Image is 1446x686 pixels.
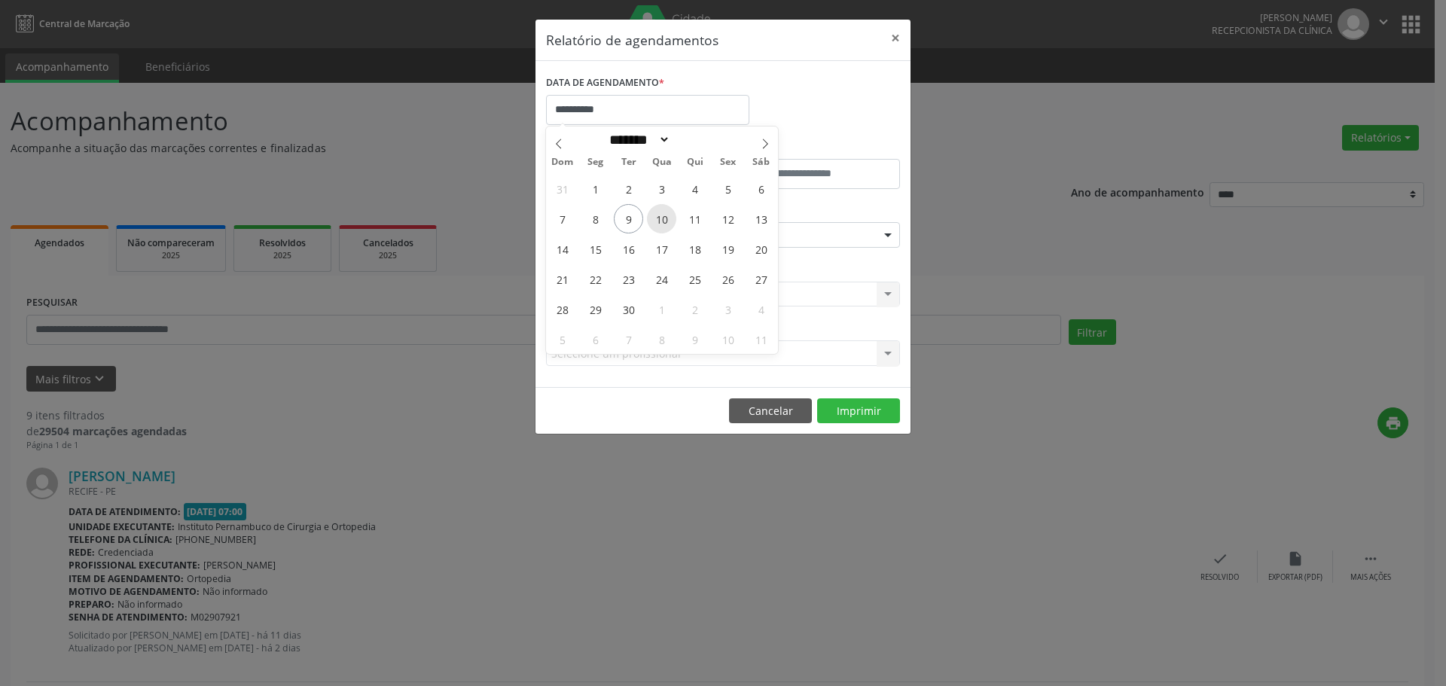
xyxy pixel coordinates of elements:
[880,20,911,56] button: Close
[647,294,676,324] span: Outubro 1, 2025
[680,294,709,324] span: Outubro 2, 2025
[581,204,610,233] span: Setembro 8, 2025
[604,132,670,148] select: Month
[647,174,676,203] span: Setembro 3, 2025
[614,294,643,324] span: Setembro 30, 2025
[713,174,743,203] span: Setembro 5, 2025
[680,264,709,294] span: Setembro 25, 2025
[581,294,610,324] span: Setembro 29, 2025
[713,325,743,354] span: Outubro 10, 2025
[680,325,709,354] span: Outubro 9, 2025
[679,157,712,167] span: Qui
[817,398,900,424] button: Imprimir
[712,157,745,167] span: Sex
[746,234,776,264] span: Setembro 20, 2025
[746,325,776,354] span: Outubro 11, 2025
[548,294,577,324] span: Setembro 28, 2025
[614,325,643,354] span: Outubro 7, 2025
[647,325,676,354] span: Outubro 8, 2025
[647,264,676,294] span: Setembro 24, 2025
[680,234,709,264] span: Setembro 18, 2025
[645,157,679,167] span: Qua
[647,204,676,233] span: Setembro 10, 2025
[548,234,577,264] span: Setembro 14, 2025
[727,136,900,159] label: ATÉ
[713,234,743,264] span: Setembro 19, 2025
[546,72,664,95] label: DATA DE AGENDAMENTO
[548,204,577,233] span: Setembro 7, 2025
[581,325,610,354] span: Outubro 6, 2025
[713,294,743,324] span: Outubro 3, 2025
[581,174,610,203] span: Setembro 1, 2025
[729,398,812,424] button: Cancelar
[670,132,720,148] input: Year
[647,234,676,264] span: Setembro 17, 2025
[612,157,645,167] span: Ter
[680,174,709,203] span: Setembro 4, 2025
[746,294,776,324] span: Outubro 4, 2025
[548,174,577,203] span: Agosto 31, 2025
[546,30,718,50] h5: Relatório de agendamentos
[581,234,610,264] span: Setembro 15, 2025
[614,204,643,233] span: Setembro 9, 2025
[546,157,579,167] span: Dom
[581,264,610,294] span: Setembro 22, 2025
[713,204,743,233] span: Setembro 12, 2025
[746,264,776,294] span: Setembro 27, 2025
[746,204,776,233] span: Setembro 13, 2025
[548,325,577,354] span: Outubro 5, 2025
[548,264,577,294] span: Setembro 21, 2025
[614,264,643,294] span: Setembro 23, 2025
[713,264,743,294] span: Setembro 26, 2025
[614,174,643,203] span: Setembro 2, 2025
[745,157,778,167] span: Sáb
[579,157,612,167] span: Seg
[614,234,643,264] span: Setembro 16, 2025
[680,204,709,233] span: Setembro 11, 2025
[746,174,776,203] span: Setembro 6, 2025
